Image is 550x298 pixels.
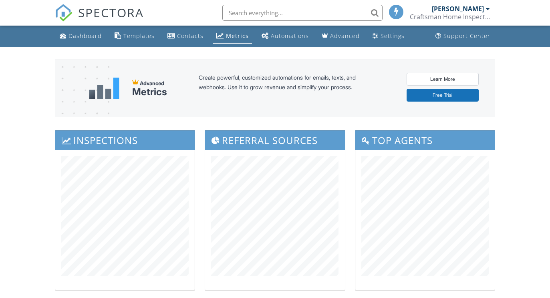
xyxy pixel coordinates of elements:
[381,32,405,40] div: Settings
[432,29,494,44] a: Support Center
[55,4,73,22] img: The Best Home Inspection Software - Spectora
[132,86,167,98] div: Metrics
[78,4,144,21] span: SPECTORA
[407,73,479,86] a: Learn More
[55,60,109,148] img: advanced-banner-bg-f6ff0eecfa0ee76150a1dea9fec4b49f333892f74bc19f1b897a312d7a1b2ff3.png
[407,89,479,102] a: Free Trial
[123,32,155,40] div: Templates
[164,29,207,44] a: Contacts
[369,29,408,44] a: Settings
[443,32,490,40] div: Support Center
[213,29,252,44] a: Metrics
[271,32,309,40] div: Automations
[410,13,490,21] div: Craftsman Home Inspection Services LLC
[177,32,203,40] div: Contacts
[111,29,158,44] a: Templates
[55,11,144,28] a: SPECTORA
[330,32,360,40] div: Advanced
[355,130,495,150] h3: Top Agents
[318,29,363,44] a: Advanced
[68,32,102,40] div: Dashboard
[55,130,195,150] h3: Inspections
[258,29,312,44] a: Automations (Basic)
[199,73,375,104] div: Create powerful, customized automations for emails, texts, and webhooks. Use it to grow revenue a...
[89,78,119,99] img: metrics-aadfce2e17a16c02574e7fc40e4d6b8174baaf19895a402c862ea781aae8ef5b.svg
[205,130,345,150] h3: Referral Sources
[226,32,249,40] div: Metrics
[222,5,383,21] input: Search everything...
[56,29,105,44] a: Dashboard
[432,5,484,13] div: [PERSON_NAME]
[140,80,164,86] span: Advanced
